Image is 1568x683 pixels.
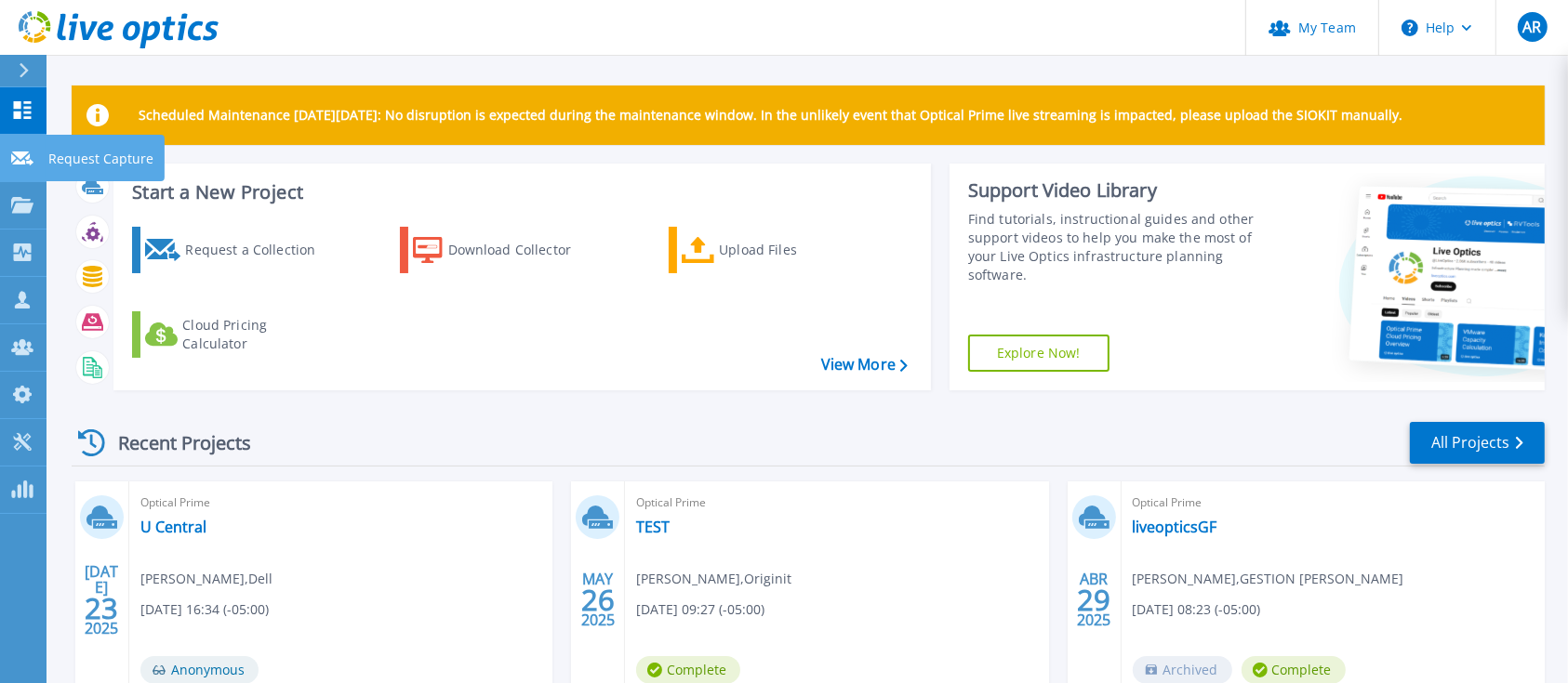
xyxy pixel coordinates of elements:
a: All Projects [1410,422,1545,464]
div: Cloud Pricing Calculator [182,316,331,353]
div: Support Video Library [968,178,1269,203]
span: [PERSON_NAME] , Originit [636,569,791,589]
span: 23 [85,600,118,616]
div: Recent Projects [72,420,276,466]
span: [DATE] 08:23 (-05:00) [1133,599,1261,620]
p: Request Capture [48,135,153,183]
a: Download Collector [400,227,607,273]
div: Request a Collection [185,231,334,269]
a: liveopticsGF [1133,518,1217,536]
span: 26 [581,592,615,608]
div: Download Collector [448,231,597,269]
a: Cloud Pricing Calculator [132,311,339,358]
a: TEST [636,518,670,536]
span: Optical Prime [140,493,541,513]
a: View More [821,356,908,374]
span: [DATE] 16:34 (-05:00) [140,599,269,620]
a: Request a Collection [132,227,339,273]
a: Upload Files [669,227,876,273]
span: [PERSON_NAME] , GESTION [PERSON_NAME] [1133,569,1404,589]
div: ABR 2025 [1076,566,1111,634]
span: 29 [1077,592,1110,608]
span: Optical Prime [1133,493,1534,513]
a: Explore Now! [968,335,1110,372]
div: Find tutorials, instructional guides and other support videos to help you make the most of your L... [968,210,1269,284]
div: [DATE] 2025 [84,566,119,634]
a: U Central [140,518,206,536]
span: AR [1522,20,1541,34]
div: Upload Files [719,231,868,269]
span: Optical Prime [636,493,1037,513]
p: Scheduled Maintenance [DATE][DATE]: No disruption is expected during the maintenance window. In t... [139,108,1402,123]
h3: Start a New Project [132,182,907,203]
span: [DATE] 09:27 (-05:00) [636,599,764,620]
div: MAY 2025 [580,566,616,634]
span: [PERSON_NAME] , Dell [140,569,272,589]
